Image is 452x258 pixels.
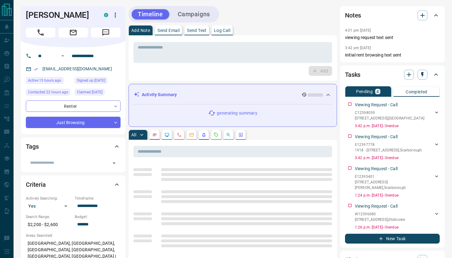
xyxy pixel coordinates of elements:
[26,10,95,20] h1: [PERSON_NAME]
[355,110,424,115] p: C12398059
[177,132,182,137] svg: Calls
[26,89,72,97] div: Sat Sep 13 2025
[355,142,422,147] p: E12397778
[34,67,38,71] svg: Email Verified
[355,193,440,198] p: 1:24 p.m. [DATE] - Overdue
[152,132,157,137] svg: Notes
[59,52,66,60] button: Open
[75,77,121,86] div: Thu Sep 11 2025
[26,100,121,112] div: Renter
[142,92,177,98] p: Activity Summary
[172,9,216,19] button: Campaigns
[355,211,405,217] p: W12396680
[345,28,371,33] p: 4:01 pm [DATE]
[355,147,422,153] p: 1918 - [STREET_ADDRESS] , Scarborough
[214,132,219,137] svg: Requests
[345,34,440,41] p: viewing request text sent
[26,201,72,211] div: Yes
[345,10,361,20] h2: Notes
[345,46,371,50] p: 3:42 pm [DATE]
[355,173,440,192] div: E12395401[STREET_ADDRESS][PERSON_NAME],Scarborough
[26,220,72,230] p: $2,200 - $2,600
[345,52,440,58] p: initial rent browsing text sent
[75,214,121,220] p: Budget:
[165,132,169,137] svg: Lead Browsing Activity
[355,102,398,108] p: Viewing Request - Call
[226,132,231,137] svg: Opportunities
[42,66,112,71] a: [EMAIL_ADDRESS][DOMAIN_NAME]
[345,8,440,23] div: Notes
[26,180,46,190] h2: Criteria
[26,214,72,220] p: Search Range:
[355,174,434,179] p: E12395401
[131,133,136,137] p: All
[75,196,121,201] p: Timeframe:
[406,90,427,94] p: Completed
[355,141,440,154] div: E123977781918 - [STREET_ADDRESS],Scarborough
[110,159,118,167] button: Open
[26,117,121,128] div: Just Browsing
[201,132,206,137] svg: Listing Alerts
[26,196,72,201] p: Actively Searching:
[104,13,108,17] div: condos.ca
[217,110,257,116] p: generating summary
[345,234,440,244] button: New Task
[131,28,150,33] p: Add Note
[58,28,88,37] span: Email
[187,28,207,33] p: Send Text
[376,89,379,94] p: 4
[26,177,121,192] div: Criteria
[345,70,360,80] h2: Tasks
[157,28,180,33] p: Send Email
[77,89,102,95] span: Claimed [DATE]
[75,89,121,97] div: Thu Sep 11 2025
[345,67,440,82] div: Tasks
[355,203,398,209] p: Viewing Request - Call
[238,132,243,137] svg: Agent Actions
[355,134,398,140] p: Viewing Request - Call
[214,28,230,33] p: Log Call
[26,77,72,86] div: Sat Sep 13 2025
[26,142,38,151] h2: Tags
[355,155,440,161] p: 3:42 p.m. [DATE] - Overdue
[91,28,121,37] span: Message
[77,77,105,84] span: Signed up [DATE]
[26,233,121,238] p: Areas Searched:
[355,123,440,129] p: 3:42 p.m. [DATE] - Overdue
[189,132,194,137] svg: Emails
[28,77,61,84] span: Active 15 hours ago
[355,109,440,122] div: C12398059[STREET_ADDRESS],[GEOGRAPHIC_DATA]
[26,139,121,154] div: Tags
[134,89,332,100] div: Activity Summary
[355,217,405,222] p: [STREET_ADDRESS] , Etobicoke
[132,9,169,19] button: Timeline
[356,89,373,94] p: Pending
[355,210,440,224] div: W12396680[STREET_ADDRESS],Etobicoke
[28,89,68,95] span: Contacted 22 hours ago
[355,166,398,172] p: Viewing Request - Call
[355,179,434,190] p: [STREET_ADDRESS][PERSON_NAME] , Scarborough
[26,28,55,37] span: Call
[355,225,440,230] p: 1:26 p.m. [DATE] - Overdue
[355,115,424,121] p: [STREET_ADDRESS] , [GEOGRAPHIC_DATA]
